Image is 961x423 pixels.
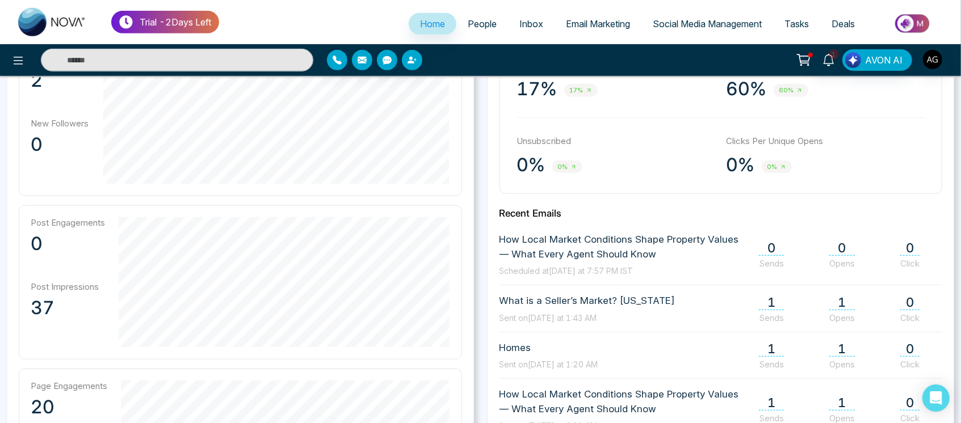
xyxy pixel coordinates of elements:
[500,232,742,261] span: How Local Market Conditions Shape Property Values — What Every Agent Should Know
[31,297,105,319] p: 37
[845,52,861,68] img: Lead Flow
[31,133,90,156] p: 0
[815,49,842,69] a: 1
[508,13,555,35] a: Inbox
[759,240,784,256] span: 0
[900,312,920,323] span: Click
[555,13,641,35] a: Email Marketing
[865,53,903,67] span: AVON AI
[900,295,920,310] span: 0
[31,396,107,418] p: 20
[468,18,497,29] span: People
[832,18,855,29] span: Deals
[500,208,943,219] h2: Recent Emails
[500,266,633,276] span: Scheduled at [DATE] at 7:57 PM IST
[564,84,598,97] span: 17%
[900,341,920,357] span: 0
[641,13,773,35] a: Social Media Management
[829,240,855,256] span: 0
[31,217,105,228] p: Post Engagements
[500,359,598,369] span: Sent on [DATE] at 1:20 AM
[774,84,808,97] span: 60%
[900,240,920,256] span: 0
[762,160,792,174] span: 0%
[31,69,90,92] p: 2
[409,13,456,35] a: Home
[759,359,784,370] span: Sends
[31,380,107,391] p: Page Engagements
[759,312,784,323] span: Sends
[500,387,742,416] span: How Local Market Conditions Shape Property Values — What Every Agent Should Know
[829,258,855,269] span: Opens
[829,295,855,310] span: 1
[759,295,784,310] span: 1
[420,18,445,29] span: Home
[517,78,557,100] p: 17%
[784,18,809,29] span: Tasks
[31,281,105,292] p: Post Impressions
[566,18,630,29] span: Email Marketing
[842,49,912,71] button: AVON AI
[922,384,950,412] div: Open Intercom Messenger
[140,15,211,29] p: Trial - 2 Days Left
[517,154,545,176] p: 0%
[900,395,920,411] span: 0
[456,13,508,35] a: People
[829,312,855,323] span: Opens
[517,135,715,148] p: Unsubscribed
[727,135,925,148] p: Clicks Per Unique Opens
[900,359,920,370] span: Click
[552,160,582,174] span: 0%
[759,341,784,357] span: 1
[829,341,855,357] span: 1
[500,341,598,356] span: Homes
[829,49,839,60] span: 1
[759,258,784,269] span: Sends
[31,118,90,129] p: New Followers
[727,78,767,100] p: 60%
[653,18,762,29] span: Social Media Management
[500,313,597,323] span: Sent on [DATE] at 1:43 AM
[829,359,855,370] span: Opens
[820,13,866,35] a: Deals
[759,395,784,411] span: 1
[923,50,942,69] img: User Avatar
[900,258,920,269] span: Click
[500,294,675,308] span: What is a Seller’s Market? [US_STATE]
[773,13,820,35] a: Tasks
[519,18,543,29] span: Inbox
[872,11,954,36] img: Market-place.gif
[727,154,755,176] p: 0%
[18,8,86,36] img: Nova CRM Logo
[829,395,855,411] span: 1
[31,232,105,255] p: 0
